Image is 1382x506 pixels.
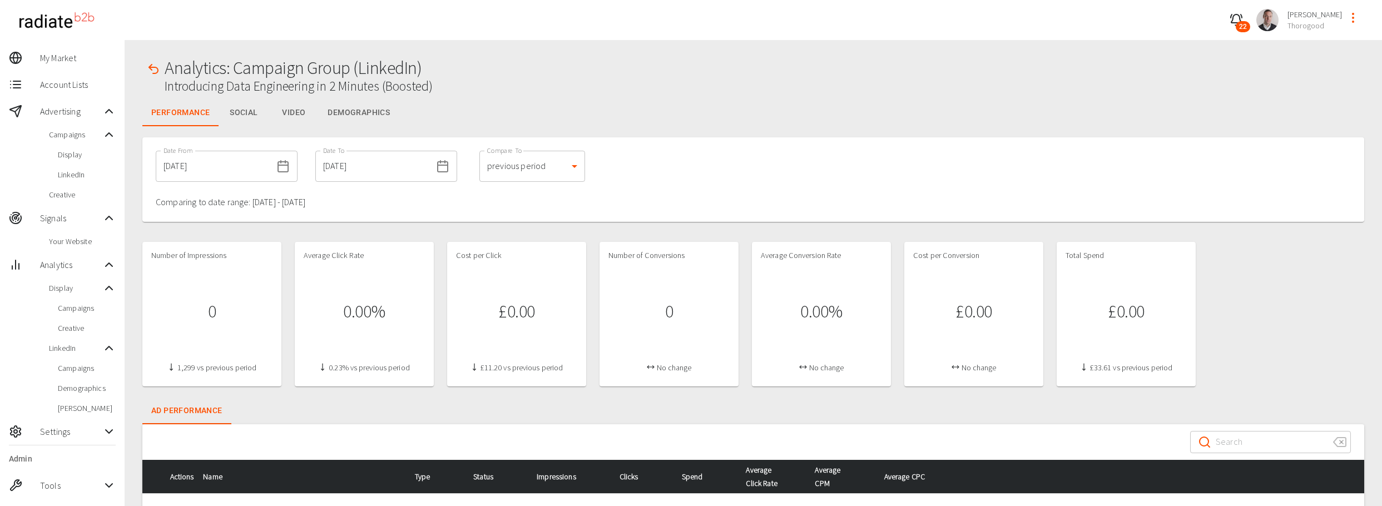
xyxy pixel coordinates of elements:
h4: No change [761,363,882,373]
input: Search [1216,426,1324,458]
div: Metrics Tabs [142,100,1364,126]
span: Impressions [537,470,594,483]
div: Impressions [537,470,602,483]
span: [PERSON_NAME] [58,403,116,414]
div: Spend [682,470,729,483]
svg: Search [1198,435,1211,449]
h4: Average Conversion Rate [761,251,882,261]
h4: £11.20 vs previous period [456,363,577,373]
div: Average CPC [884,470,1355,483]
label: Date From [164,146,192,155]
p: Comparing to date range: [DATE] - [DATE] [156,195,305,209]
button: 22 [1225,9,1247,31]
h4: No change [608,363,730,373]
span: Tools [40,479,102,492]
h4: 0.23% vs previous period [304,363,425,373]
span: Thorogood [1287,20,1342,31]
span: Type [415,470,448,483]
span: Average CPM [815,463,860,490]
button: Ad Performance [142,398,231,424]
h4: Cost per Conversion [913,251,1034,261]
span: Settings [40,425,102,438]
div: Campaigns Tabs [142,398,231,424]
span: Your Website [49,236,116,247]
span: Display [58,149,116,160]
input: dd/mm/yyyy [156,151,272,182]
span: Campaigns [58,363,116,374]
h1: 0 [208,301,216,322]
h4: Number of Impressions [151,251,273,261]
input: dd/mm/yyyy [315,151,432,182]
h4: 1,299 vs previous period [151,363,273,373]
h4: Cost per Click [456,251,577,261]
h1: 0 [665,301,673,322]
img: radiateb2b_logo_black.png [13,8,100,33]
span: LinkedIn [49,343,102,354]
div: Type [415,470,456,483]
label: Date To [323,146,345,155]
span: Clicks [620,470,656,483]
h1: 0.00% [343,301,385,322]
h1: £0.00 [1108,301,1145,322]
span: 22 [1236,21,1250,32]
div: Clicks [620,470,664,483]
div: Average Click Rate [746,463,797,490]
label: Compare To [487,146,522,155]
h2: Introducing Data Engineering in 2 Minutes (Boosted) [165,78,433,95]
button: Demographics [319,100,399,126]
button: profile-menu [1342,7,1364,29]
span: Spend [682,470,721,483]
span: [PERSON_NAME] [1287,9,1342,20]
div: Name [203,470,397,483]
h1: Analytics: Campaign Group (LinkedIn) [165,58,433,78]
span: Analytics [40,258,102,271]
span: Display [49,282,102,294]
span: Campaigns [58,302,116,314]
h1: £0.00 [955,301,992,322]
h4: Number of Conversions [608,251,730,261]
div: Status [473,470,519,483]
span: Average CPC [884,470,943,483]
span: My Market [40,51,116,65]
span: Name [203,470,240,483]
button: Social [219,100,269,126]
span: Account Lists [40,78,116,91]
h4: No change [913,363,1034,373]
img: 2521fcbb6526f89d07337a322cb41024 [1256,9,1279,31]
h4: £33.61 vs previous period [1066,363,1187,373]
div: Average CPM [815,463,866,490]
span: Status [473,470,511,483]
span: Creative [58,323,116,334]
span: Advertising [40,105,102,118]
h1: £0.00 [498,301,535,322]
button: Performance [142,100,219,126]
span: Creative [49,189,116,200]
button: Video [269,100,319,126]
span: Campaigns [49,129,102,140]
span: Average Click Rate [746,463,792,490]
h4: Average Click Rate [304,251,425,261]
span: Demographics [58,383,116,394]
div: previous period [479,151,585,182]
span: LinkedIn [58,169,116,180]
span: Signals [40,211,102,225]
h1: 0.00% [800,301,843,322]
h4: Total Spend [1066,251,1187,261]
